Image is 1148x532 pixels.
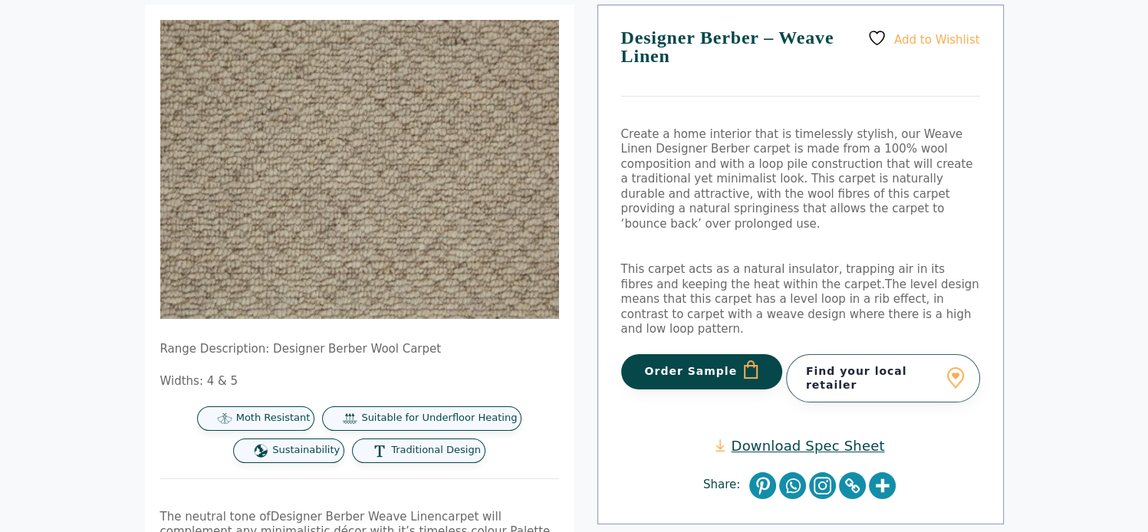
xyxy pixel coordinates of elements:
[867,28,979,48] a: Add to Wishlist
[272,444,340,457] span: Sustainability
[361,412,517,425] span: Suitable for Underfloor Heating
[271,510,442,524] span: Designer Berber Weave Linen
[749,472,776,499] a: Pinterest
[160,374,559,389] p: Widths: 4 & 5
[715,437,884,455] a: Download Spec Sheet
[786,354,980,402] a: Find your local retailer
[160,342,559,357] p: Range Description: Designer Berber Wool Carpet
[391,444,481,457] span: Traditional Design
[621,354,783,389] button: Order Sample
[809,472,836,499] a: Instagram
[621,262,945,291] span: This carpet acts as a natural insulator, trapping air in its fibres and keeping the heat within t...
[894,32,980,46] span: Add to Wishlist
[621,277,979,337] span: The level design means that this carpet has a level loop in a rib effect, in contrast to carpet w...
[869,472,896,499] a: More
[621,28,980,97] h1: Designer Berber – Weave Linen
[779,472,806,499] a: Whatsapp
[703,478,748,493] span: Share:
[839,472,866,499] a: Copy Link
[621,127,973,231] span: Create a home interior that is timelessly stylish, our Weave Linen Designer Berber carpet is made...
[236,412,311,425] span: Moth Resistant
